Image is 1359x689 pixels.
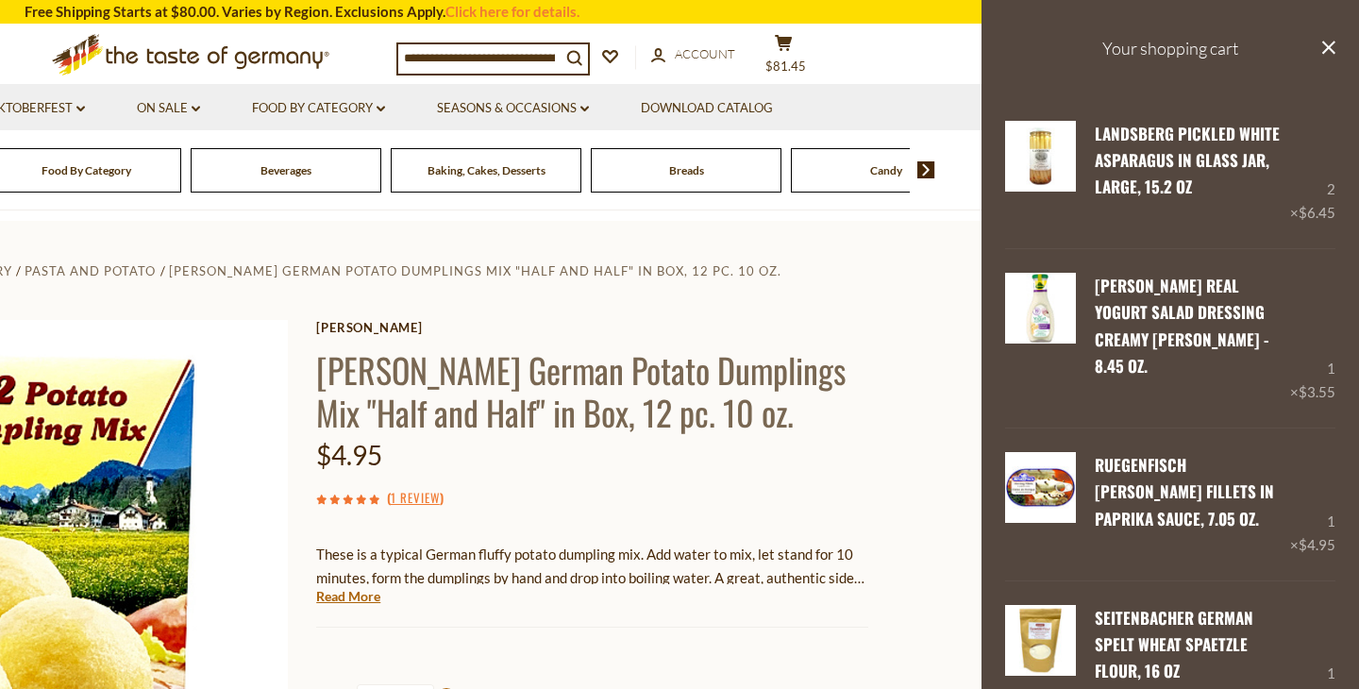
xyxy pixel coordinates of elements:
a: Kuehne Real Yogurt Salad Dressing Creamy Cesar - 8.45 oz. [1005,273,1076,404]
img: Seitenbacher German Spelt Wheat Spaetzle Flour, 16 oz [1005,605,1076,676]
a: Candy [870,163,902,177]
a: Beverages [260,163,311,177]
a: Breads [669,163,704,177]
a: Landsberg Pickled White Asparagus in Glass Jar, large, 15.2 oz [1095,122,1280,199]
a: Seasons & Occasions [437,98,589,119]
a: Landsberg Pickled White Asparagus [1005,121,1076,226]
span: $81.45 [765,59,806,74]
a: [PERSON_NAME] [316,320,868,335]
a: Ruegenfisch [PERSON_NAME] Fillets in Paprika Sauce, 7.05 oz. [1095,453,1274,530]
span: $6.45 [1299,204,1335,221]
a: [PERSON_NAME] German Potato Dumplings Mix "Half and Half" in Box, 12 pc. 10 oz. [169,263,781,278]
img: next arrow [917,161,935,178]
span: $4.95 [1299,536,1335,553]
a: Baking, Cakes, Desserts [428,163,545,177]
span: ( ) [387,488,444,507]
span: $3.55 [1299,383,1335,400]
a: Click here for details. [445,3,579,20]
a: 1 Review [391,488,440,509]
a: On Sale [137,98,200,119]
a: Ruegenfisch herring fillets in paprika sauce [1005,452,1076,557]
button: $81.45 [755,34,812,81]
div: 2 × [1290,121,1335,226]
a: Read More [316,587,380,606]
h1: [PERSON_NAME] German Potato Dumplings Mix "Half and Half" in Box, 12 pc. 10 oz. [316,348,868,433]
a: Food By Category [42,163,131,177]
img: Ruegenfisch herring fillets in paprika sauce [1005,452,1076,523]
span: $4.95 [316,439,382,471]
p: These is a typical German fluffy potato dumpling mix. Add water to mix, let stand for 10 minutes,... [316,543,868,590]
div: 1 × [1290,452,1335,557]
a: Account [651,44,735,65]
span: Account [675,46,735,61]
a: Pasta and Potato [25,263,156,278]
a: [PERSON_NAME] Real Yogurt Salad Dressing Creamy [PERSON_NAME] - 8.45 oz. [1095,274,1269,378]
img: Kuehne Real Yogurt Salad Dressing Creamy Cesar - 8.45 oz. [1005,273,1076,344]
a: Seitenbacher German Spelt Wheat Spaetzle Flour, 16 oz [1095,606,1253,683]
a: Food By Category [252,98,385,119]
div: 1 × [1290,273,1335,404]
img: Landsberg Pickled White Asparagus [1005,121,1076,192]
a: Download Catalog [641,98,773,119]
